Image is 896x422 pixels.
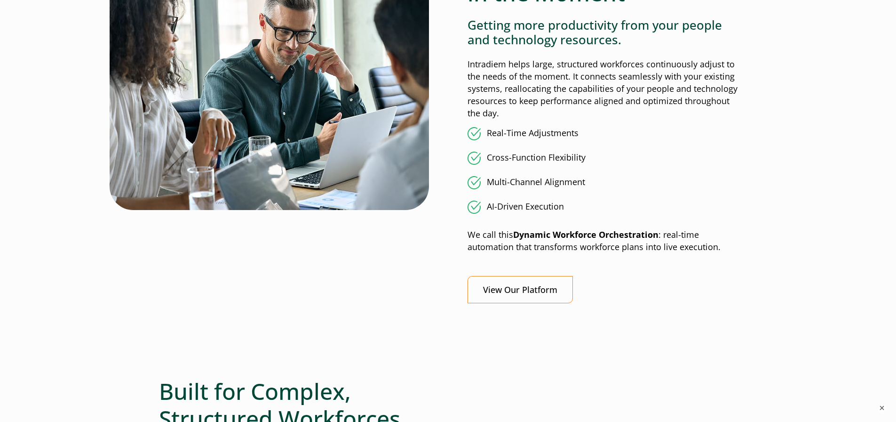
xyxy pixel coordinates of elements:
[468,127,737,140] li: Real-Time Adjustments
[468,229,737,253] p: We call this : real-time automation that transforms workforce plans into live execution.
[877,403,887,413] button: ×
[468,58,737,120] p: Intradiem helps large, structured workforces continuously adjust to the needs of the moment. It c...
[468,18,737,47] h4: Getting more productivity from your people and technology resources.
[468,276,573,304] a: View Our Platform
[513,229,658,240] strong: Dynamic Workforce Orchestration
[468,201,737,214] li: AI-Driven Execution
[468,176,737,189] li: Multi-Channel Alignment
[468,152,737,165] li: Cross-Function Flexibility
